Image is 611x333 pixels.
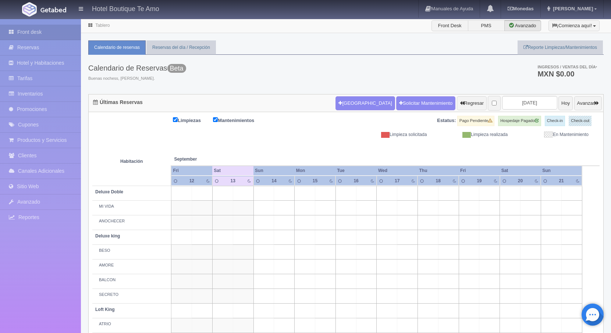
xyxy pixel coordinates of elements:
[95,321,168,327] div: ATRIO
[95,204,168,210] div: MI VIDA
[253,166,295,176] th: Sun
[335,166,377,176] th: Tue
[396,96,455,110] a: Solicitar Mantenimiento
[574,96,602,110] button: Avanzar
[295,166,336,176] th: Mon
[93,100,143,105] h4: Últimas Reservas
[541,166,582,176] th: Sun
[545,116,565,126] label: Check-in
[350,178,362,184] div: 16
[95,248,168,254] div: BESO
[120,159,143,164] strong: Habitación
[95,262,168,268] div: AMORE
[268,178,280,184] div: 14
[95,233,120,239] b: Deluxe king
[555,178,568,184] div: 21
[185,178,198,184] div: 12
[352,132,433,138] div: Limpieza solicitada
[171,166,212,176] th: Fri
[213,117,218,122] input: Mantenimientos
[212,166,253,176] th: Sat
[146,40,216,55] a: Reservas del día / Recepción
[95,277,168,283] div: BALCON
[174,156,251,162] span: September
[504,20,541,31] label: Avanzado
[167,64,186,73] span: Beta
[437,117,456,124] label: Estatus:
[40,7,66,12] img: Getabed
[391,178,404,184] div: 17
[431,20,468,31] label: Front Desk
[88,76,186,82] span: Buenas nochess, [PERSON_NAME].
[514,178,527,184] div: 20
[227,178,239,184] div: 13
[88,64,186,72] h3: Calendario de Reservas
[468,20,505,31] label: PMS
[95,292,168,298] div: SECRETO
[95,307,115,312] b: Loft King
[95,23,110,28] a: Tablero
[537,70,597,78] h3: MXN $0.00
[309,178,322,184] div: 15
[498,116,541,126] label: Hospedaje Pagado
[95,218,168,224] div: ANOCHECER
[173,117,178,122] input: Limpiezas
[432,132,513,138] div: Limpieza realizada
[558,96,573,110] button: Hoy
[418,166,459,176] th: Thu
[518,40,603,55] a: Reporte Limpiezas/Mantenimientos
[95,189,123,194] b: Deluxe Doble
[513,132,594,138] div: En Mantenimiento
[473,178,486,184] div: 19
[432,178,444,184] div: 18
[457,96,487,110] button: Regresar
[551,6,593,11] span: [PERSON_NAME]
[213,116,265,124] label: Mantenimientos
[88,40,146,55] a: Calendario de reservas
[22,2,37,17] img: Getabed
[459,166,500,176] th: Fri
[548,20,600,31] button: ¡Comienza aquí!
[569,116,592,126] label: Check-out
[92,4,159,13] h4: Hotel Boutique Te Amo
[173,116,212,124] label: Limpiezas
[377,166,418,176] th: Wed
[500,166,541,176] th: Sat
[457,116,494,126] label: Pago Pendiente
[335,96,395,110] button: [GEOGRAPHIC_DATA]
[537,65,597,69] span: Ingresos / Ventas del día
[508,6,533,11] b: Monedas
